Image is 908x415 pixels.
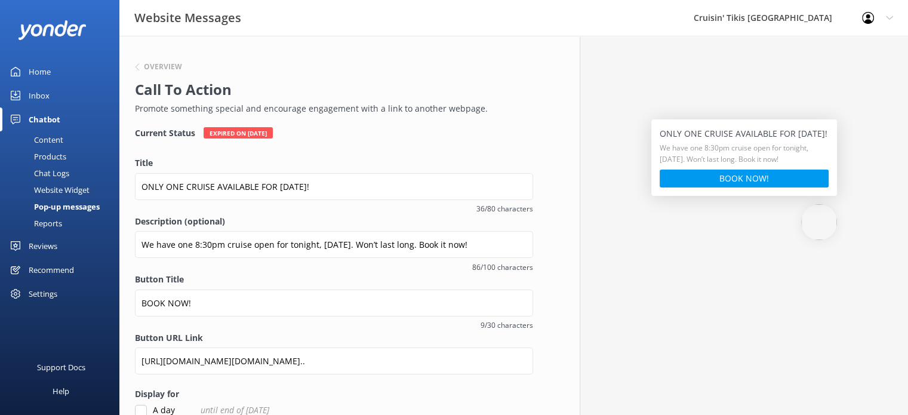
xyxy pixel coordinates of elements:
[204,127,273,139] div: Expired on [DATE]
[7,198,119,215] a: Pop-up messages
[660,142,829,165] h5: We have one 8:30pm cruise open for tonight, [DATE]. Won’t last long. Book it now!
[18,20,87,40] img: yonder-white-logo.png
[7,165,119,182] a: Chat Logs
[7,131,119,148] a: Content
[53,379,69,403] div: Help
[29,60,51,84] div: Home
[135,215,533,228] label: Description (optional)
[135,203,533,214] span: 36/80 characters
[7,198,100,215] div: Pop-up messages
[29,258,74,282] div: Recommend
[135,102,527,115] p: Promote something special and encourage engagement with a link to another webpage.
[7,148,119,165] a: Products
[37,355,85,379] div: Support Docs
[135,231,533,258] input: Description
[135,156,533,170] label: Title
[135,348,533,374] input: Button URL
[135,262,533,273] span: 86/100 characters
[144,63,182,70] h6: Overview
[29,282,57,306] div: Settings
[135,331,533,345] label: Button URL Link
[135,63,182,70] button: Overview
[29,234,57,258] div: Reviews
[660,128,829,140] h5: ONLY ONE CRUISE AVAILABLE FOR [DATE]!
[135,388,533,401] label: Display for
[7,148,66,165] div: Products
[7,182,119,198] a: Website Widget
[7,215,119,232] a: Reports
[7,131,63,148] div: Content
[135,173,533,200] input: Title
[135,319,533,331] span: 9/30 characters
[7,182,90,198] div: Website Widget
[660,170,829,187] button: BOOK NOW!
[29,107,60,131] div: Chatbot
[135,290,533,316] input: Button Title
[7,165,69,182] div: Chat Logs
[29,84,50,107] div: Inbox
[134,8,241,27] h3: Website Messages
[135,127,195,139] h4: Current Status
[7,215,62,232] div: Reports
[135,78,527,101] h2: Call To Action
[135,273,533,286] label: Button Title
